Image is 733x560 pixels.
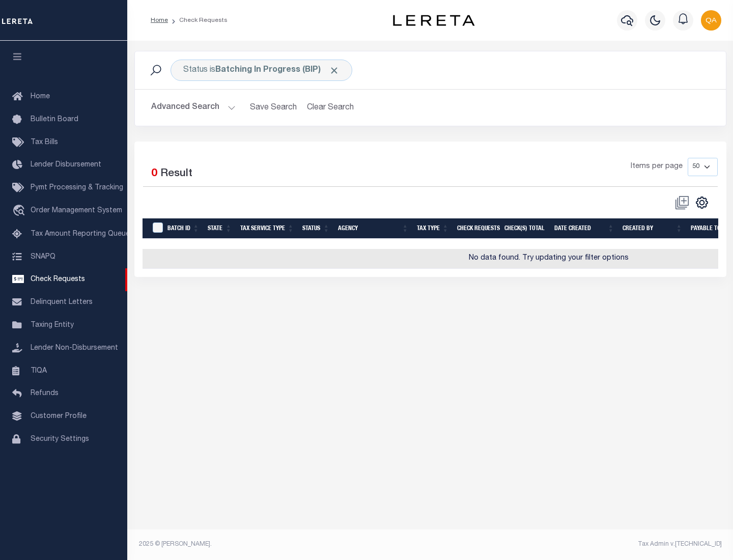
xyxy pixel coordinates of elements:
span: 0 [151,169,157,179]
span: Check Requests [31,276,85,283]
th: Status: activate to sort column ascending [298,218,334,239]
th: Tax Service Type: activate to sort column ascending [236,218,298,239]
span: Click to Remove [329,65,340,76]
span: Order Management System [31,207,122,214]
span: Lender Non-Disbursement [31,345,118,352]
span: Bulletin Board [31,116,78,123]
i: travel_explore [12,205,29,218]
span: SNAPQ [31,253,55,260]
th: Batch Id: activate to sort column ascending [163,218,204,239]
th: Created By: activate to sort column ascending [618,218,687,239]
a: Home [151,17,168,23]
div: 2025 © [PERSON_NAME]. [131,540,431,549]
label: Result [160,166,192,182]
button: Advanced Search [151,98,236,118]
th: Agency: activate to sort column ascending [334,218,413,239]
div: Tax Admin v.[TECHNICAL_ID] [438,540,722,549]
span: Delinquent Letters [31,299,93,306]
th: Date Created: activate to sort column ascending [550,218,618,239]
th: Check(s) Total [500,218,550,239]
img: logo-dark.svg [393,15,474,26]
span: Pymt Processing & Tracking [31,184,123,191]
li: Check Requests [168,16,228,25]
th: Check Requests [453,218,500,239]
span: Lender Disbursement [31,161,101,169]
span: Refunds [31,390,59,397]
img: svg+xml;base64,PHN2ZyB4bWxucz0iaHR0cDovL3d3dy53My5vcmcvMjAwMC9zdmciIHBvaW50ZXItZXZlbnRzPSJub25lIi... [701,10,721,31]
button: Save Search [244,98,303,118]
span: Tax Amount Reporting Queue [31,231,130,238]
span: Taxing Entity [31,322,74,329]
span: Customer Profile [31,413,87,420]
span: Items per page [631,161,683,173]
b: Batching In Progress (BIP) [215,66,340,74]
div: Status is [171,60,352,81]
th: Tax Type: activate to sort column ascending [413,218,453,239]
span: Tax Bills [31,139,58,146]
span: TIQA [31,367,47,374]
th: State: activate to sort column ascending [204,218,236,239]
span: Security Settings [31,436,89,443]
button: Clear Search [303,98,358,118]
span: Home [31,93,50,100]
